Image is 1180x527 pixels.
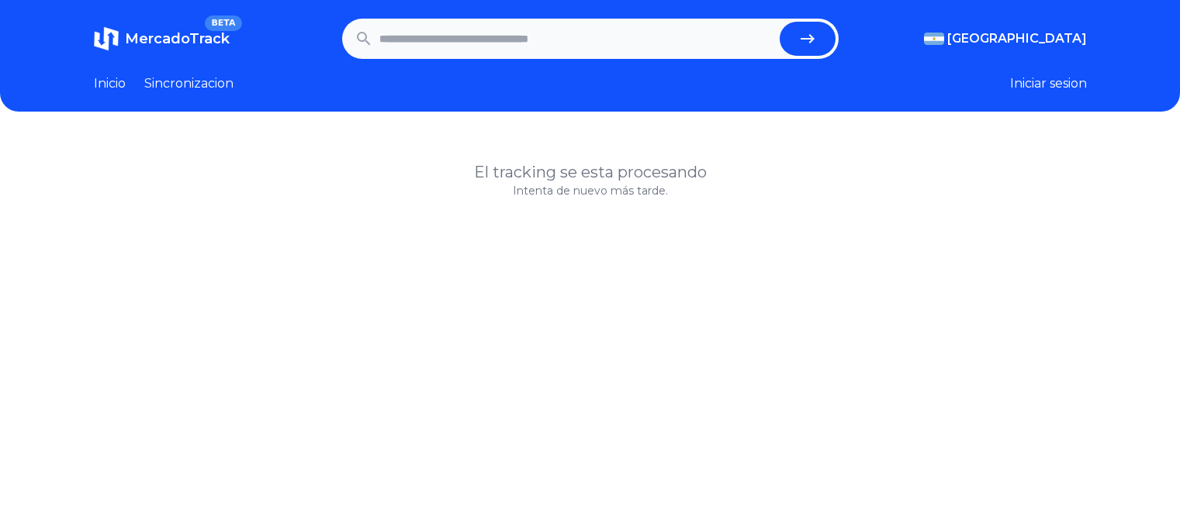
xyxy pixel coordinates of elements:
h1: El tracking se esta procesando [94,161,1087,183]
a: Sincronizacion [144,74,234,93]
button: [GEOGRAPHIC_DATA] [924,29,1087,48]
button: Iniciar sesion [1010,74,1087,93]
img: Argentina [924,33,944,45]
a: MercadoTrackBETA [94,26,230,51]
span: MercadoTrack [125,30,230,47]
img: MercadoTrack [94,26,119,51]
span: [GEOGRAPHIC_DATA] [947,29,1087,48]
a: Inicio [94,74,126,93]
span: BETA [205,15,241,31]
p: Intenta de nuevo más tarde. [94,183,1087,198]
